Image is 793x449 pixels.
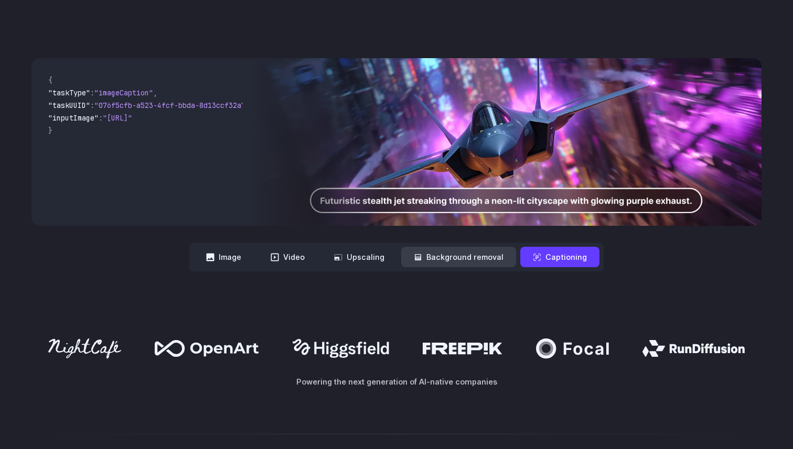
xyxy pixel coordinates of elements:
[99,113,103,123] span: :
[90,88,94,97] span: :
[520,247,599,267] button: Captioning
[194,247,254,267] button: Image
[90,101,94,110] span: :
[103,113,132,123] span: "[URL]"
[94,101,254,110] span: "076f5cfb-a523-4fcf-bbda-8d13ccf32a75"
[401,247,516,267] button: Background removal
[48,113,99,123] span: "inputImage"
[94,88,153,97] span: "imageCaption"
[258,247,317,267] button: Video
[48,101,90,110] span: "taskUUID"
[48,126,52,135] span: }
[31,376,762,388] p: Powering the next generation of AI-native companies
[48,88,90,97] span: "taskType"
[48,75,52,85] span: {
[251,58,762,226] img: Futuristic stealth jet streaking through a neon-lit cityscape with glowing purple exhaust
[153,88,157,97] span: ,
[322,247,397,267] button: Upscaling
